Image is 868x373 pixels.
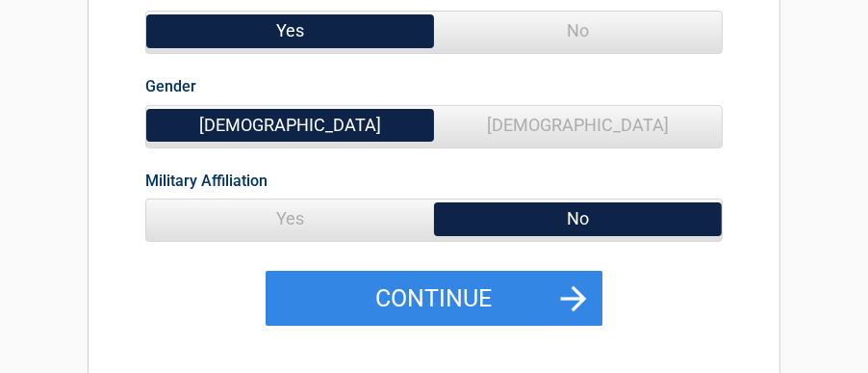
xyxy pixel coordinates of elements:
span: [DEMOGRAPHIC_DATA] [146,106,434,145]
span: [DEMOGRAPHIC_DATA] [434,106,722,145]
span: No [434,200,722,238]
button: Continue [266,271,602,327]
span: No [434,12,722,50]
span: Yes [146,12,434,50]
span: Yes [146,200,434,238]
label: Military Affiliation [145,168,268,194]
label: Gender [145,73,196,99]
